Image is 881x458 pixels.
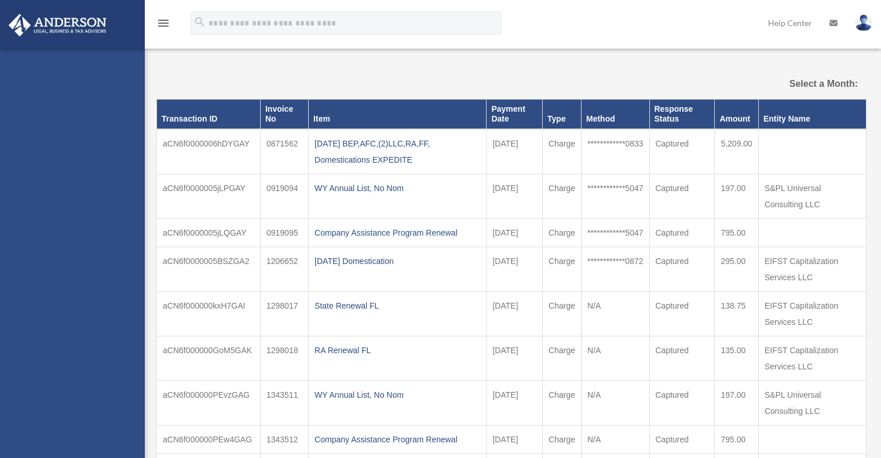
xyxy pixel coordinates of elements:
td: EIFST Capitalization Services LLC [758,336,866,380]
div: Company Assistance Program Renewal [315,225,480,241]
td: aCN6f000000PEw4GAG [157,425,261,453]
td: 135.00 [715,336,759,380]
td: aCN6f000000kxH7GAI [157,291,261,336]
td: Charge [543,218,582,247]
td: aCN6f0000005BSZGA2 [157,247,261,291]
td: Captured [649,247,715,291]
div: [DATE] Domestication [315,253,480,269]
td: Captured [649,218,715,247]
div: [DATE] BEP,AFC,(2)LLC,RA,FF, Domestications EXPEDITE [315,135,480,168]
div: State Renewal FL [315,298,480,314]
td: aCN6f0000005jLQGAY [157,218,261,247]
th: Invoice No [260,100,308,129]
td: Captured [649,291,715,336]
td: 197.00 [715,380,759,425]
label: Select a Month: [757,76,858,92]
a: menu [156,20,170,30]
td: [DATE] [487,174,543,218]
td: Charge [543,291,582,336]
td: aCN6f000000GoM5GAK [157,336,261,380]
td: Captured [649,336,715,380]
td: N/A [581,425,649,453]
td: aCN6f000000PEvzGAG [157,380,261,425]
td: 295.00 [715,247,759,291]
div: RA Renewal FL [315,342,480,358]
img: User Pic [855,14,872,31]
td: [DATE] [487,380,543,425]
td: EIFST Capitalization Services LLC [758,247,866,291]
td: [DATE] [487,247,543,291]
td: Charge [543,129,582,174]
td: 138.75 [715,291,759,336]
td: 1343512 [260,425,308,453]
th: Transaction ID [157,100,261,129]
td: 795.00 [715,425,759,453]
td: Charge [543,174,582,218]
td: 0871562 [260,129,308,174]
th: Response Status [649,100,715,129]
td: aCN6f0000006hDYGAY [157,129,261,174]
td: Charge [543,336,582,380]
td: [DATE] [487,291,543,336]
th: Method [581,100,649,129]
td: Captured [649,380,715,425]
td: 5,209.00 [715,129,759,174]
i: menu [156,16,170,30]
td: 0919095 [260,218,308,247]
th: Amount [715,100,759,129]
img: Anderson Advisors Platinum Portal [5,14,110,36]
td: [DATE] [487,336,543,380]
th: Item [309,100,487,129]
th: Payment Date [487,100,543,129]
div: WY Annual List, No Nom [315,180,480,196]
td: Charge [543,425,582,453]
td: Charge [543,247,582,291]
td: Captured [649,174,715,218]
i: search [193,16,206,28]
td: [DATE] [487,218,543,247]
td: 0919094 [260,174,308,218]
td: 795.00 [715,218,759,247]
td: 1343511 [260,380,308,425]
td: 197.00 [715,174,759,218]
td: N/A [581,291,649,336]
td: S&PL Universal Consulting LLC [758,174,866,218]
div: WY Annual List, No Nom [315,387,480,403]
td: EIFST Capitalization Services LLC [758,291,866,336]
th: Entity Name [758,100,866,129]
td: N/A [581,336,649,380]
td: 1298017 [260,291,308,336]
td: [DATE] [487,129,543,174]
div: Company Assistance Program Renewal [315,431,480,448]
td: [DATE] [487,425,543,453]
td: Captured [649,129,715,174]
th: Type [543,100,582,129]
td: Captured [649,425,715,453]
td: Charge [543,380,582,425]
td: aCN6f0000005jLPGAY [157,174,261,218]
td: S&PL Universal Consulting LLC [758,380,866,425]
td: N/A [581,380,649,425]
td: 1206652 [260,247,308,291]
td: 1298018 [260,336,308,380]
